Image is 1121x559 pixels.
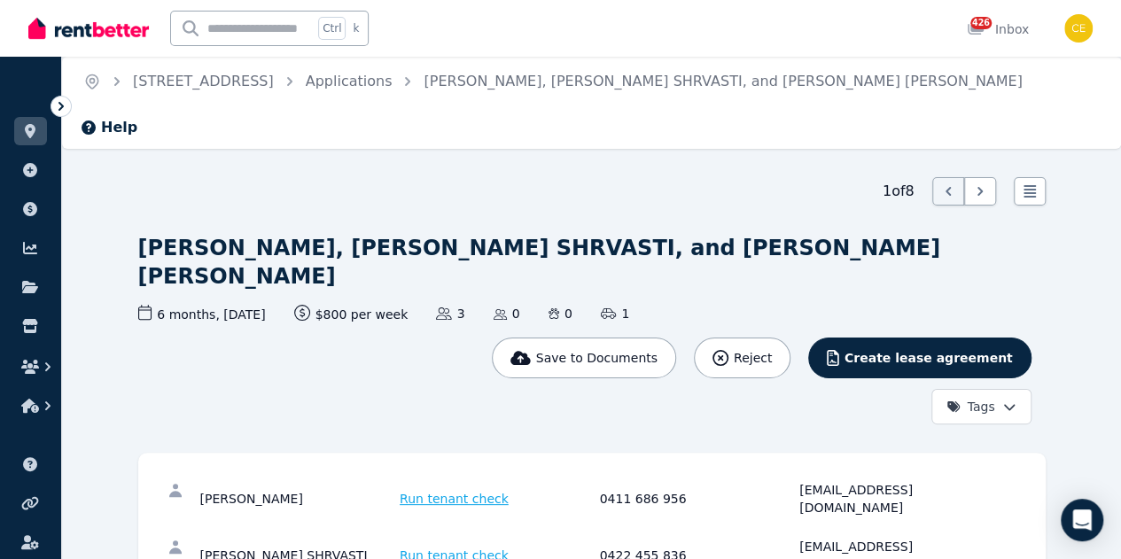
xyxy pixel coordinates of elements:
[200,481,395,516] div: [PERSON_NAME]
[946,398,995,415] span: Tags
[734,349,772,367] span: Reject
[1061,499,1103,541] div: Open Intercom Messenger
[970,17,992,29] span: 426
[133,73,274,89] a: [STREET_ADDRESS]
[138,305,266,323] span: 6 months , [DATE]
[883,181,915,202] span: 1 of 8
[600,481,795,516] div: 0411 686 956
[138,234,1031,291] h1: [PERSON_NAME], [PERSON_NAME] SHRVASTI, and [PERSON_NAME] [PERSON_NAME]
[494,305,520,322] span: 0
[62,57,1044,106] nav: Breadcrumb
[400,490,509,508] span: Run tenant check
[28,15,149,42] img: RentBetter
[536,349,658,367] span: Save to Documents
[931,389,1031,424] button: Tags
[808,338,1031,378] button: Create lease agreement
[967,20,1029,38] div: Inbox
[549,305,572,322] span: 0
[694,338,790,378] button: Reject
[799,481,994,516] div: [EMAIL_ADDRESS][DOMAIN_NAME]
[845,349,1013,367] span: Create lease agreement
[80,117,137,138] button: Help
[306,73,393,89] a: Applications
[601,305,629,322] span: 1
[436,305,464,322] span: 3
[1064,14,1093,43] img: Caroline Evans
[318,17,346,40] span: Ctrl
[492,338,676,378] button: Save to Documents
[353,21,359,35] span: k
[294,305,409,323] span: $800 per week
[424,73,1022,89] a: [PERSON_NAME], [PERSON_NAME] SHRVASTI, and [PERSON_NAME] [PERSON_NAME]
